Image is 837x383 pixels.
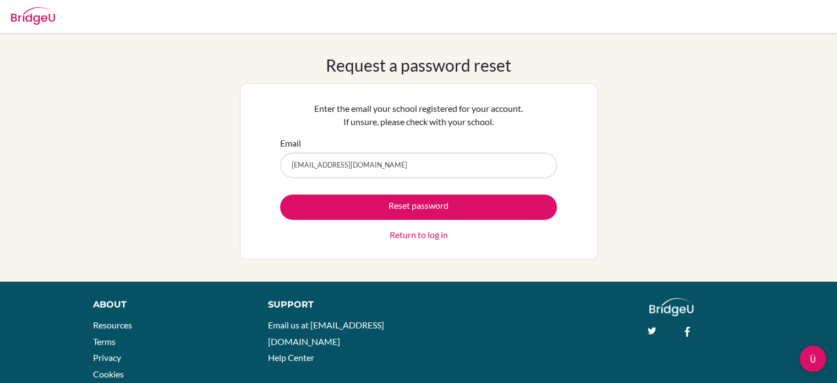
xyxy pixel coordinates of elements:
div: About [93,298,243,311]
div: Support [268,298,407,311]
a: Terms [93,336,116,347]
a: Help Center [268,352,314,363]
h1: Request a password reset [326,55,511,75]
a: Return to log in [390,228,448,241]
a: Email us at [EMAIL_ADDRESS][DOMAIN_NAME] [268,320,384,347]
a: Cookies [93,369,124,379]
a: Resources [93,320,132,330]
img: logo_white@2x-f4f0deed5e89b7ecb1c2cc34c3e3d731f90f0f143d5ea2071677605dd97b5244.png [649,298,694,316]
div: Open Intercom Messenger [800,346,826,372]
button: Reset password [280,195,557,220]
p: Enter the email your school registered for your account. If unsure, please check with your school. [280,102,557,128]
a: Privacy [93,352,121,363]
img: Bridge-U [11,7,55,25]
label: Email [280,137,301,150]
